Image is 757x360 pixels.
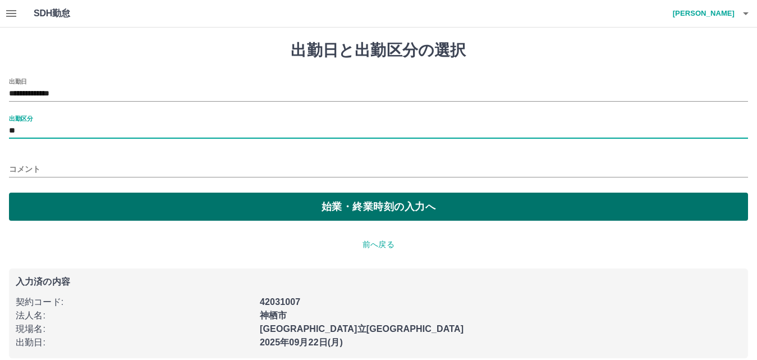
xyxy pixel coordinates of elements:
b: 42031007 [260,297,300,307]
p: 契約コード : [16,295,253,309]
label: 出勤区分 [9,114,33,122]
p: 入力済の内容 [16,277,741,286]
b: 2025年09月22日(月) [260,338,343,347]
label: 出勤日 [9,77,27,85]
p: 出勤日 : [16,336,253,349]
b: 神栖市 [260,311,287,320]
p: 法人名 : [16,309,253,322]
p: 現場名 : [16,322,253,336]
button: 始業・終業時刻の入力へ [9,193,748,221]
p: 前へ戻る [9,239,748,250]
h1: 出勤日と出勤区分の選択 [9,41,748,60]
b: [GEOGRAPHIC_DATA]立[GEOGRAPHIC_DATA] [260,324,464,334]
